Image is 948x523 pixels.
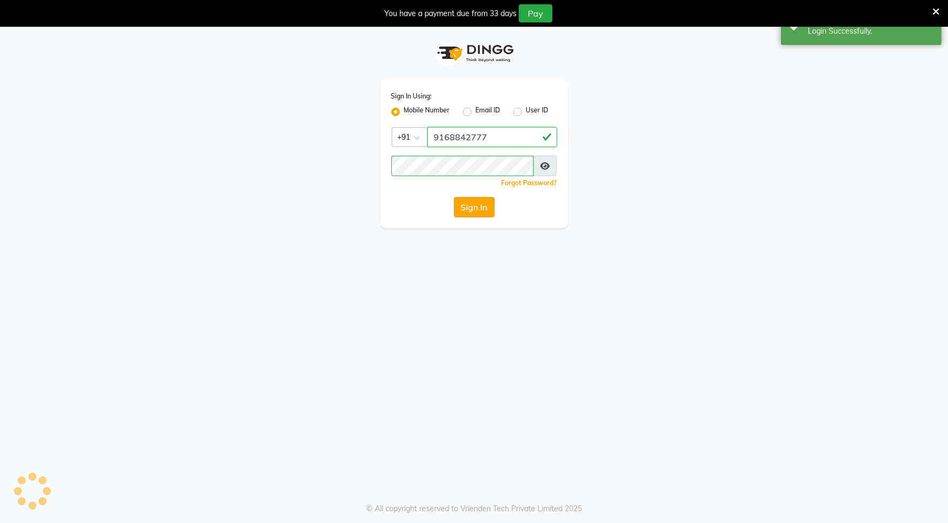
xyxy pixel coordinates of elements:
[476,105,500,118] label: Email ID
[502,179,557,187] a: Forgot Password?
[384,8,517,19] div: You have a payment due from 33 days
[526,105,549,118] label: User ID
[391,156,534,176] input: Username
[519,4,552,22] button: Pay
[431,37,517,69] img: logo1.svg
[427,127,557,147] input: Username
[391,92,432,101] label: Sign In Using:
[808,26,934,37] div: Login Successfully.
[404,105,450,118] label: Mobile Number
[454,197,495,217] button: Sign In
